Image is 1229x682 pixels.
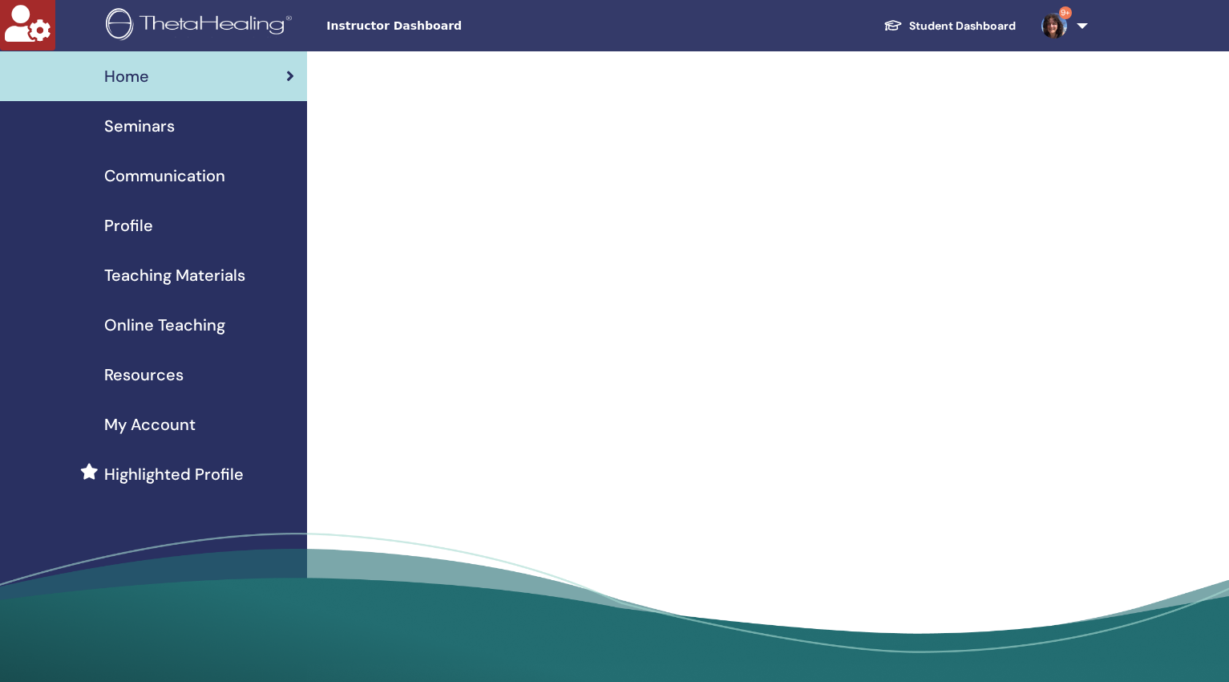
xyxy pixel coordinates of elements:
img: default.jpg [1041,13,1067,39]
span: Instructor Dashboard [326,18,567,35]
span: Communication [104,164,225,188]
img: graduation-cap-white.svg [883,18,903,32]
a: Student Dashboard [871,11,1029,41]
span: Highlighted Profile [104,462,244,486]
span: Online Teaching [104,313,225,337]
span: Profile [104,213,153,237]
span: Teaching Materials [104,263,245,287]
span: My Account [104,412,196,436]
span: Seminars [104,114,175,138]
span: Resources [104,363,184,387]
span: 9+ [1059,6,1072,19]
img: logo.png [106,8,297,44]
span: Home [104,64,149,88]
